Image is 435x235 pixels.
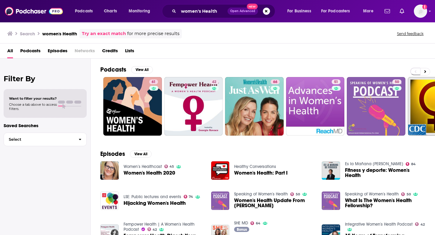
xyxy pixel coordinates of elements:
a: 42 [147,227,157,231]
a: Women’s Healthcast [124,164,162,169]
a: 64 [250,221,260,225]
div: Search podcasts, credits, & more... [168,4,281,18]
a: Try an exact match [82,30,126,37]
img: Women's Health 2020 [100,161,119,180]
span: Choose a tab above to access filters. [9,102,57,111]
p: Saved Searches [4,123,87,128]
a: Fitness y deporte: Women's Health [345,168,425,178]
a: Fempower Health | A Women's Health Podcast [124,222,195,232]
span: Bonus [237,228,247,231]
button: View All [130,150,152,158]
span: 84 [411,163,416,166]
span: Women's Health 2020 [124,170,175,175]
a: Women's Health: Part I [234,170,288,175]
h2: Filter By [4,74,87,83]
span: Open Advanced [230,10,255,13]
h2: Podcasts [100,66,126,73]
a: Healthy Conversations [234,164,276,169]
a: 61 [103,77,162,136]
a: What Is The Women's Health Fellowship? [345,198,425,208]
span: 61 [152,79,156,85]
h3: women's Health [42,31,77,37]
img: What Is The Women's Health Fellowship? [322,192,340,210]
a: Show notifications dropdown [397,6,407,16]
a: 50 [290,192,300,196]
button: open menu [283,6,319,16]
button: open menu [317,6,359,16]
a: 74 [184,195,193,198]
a: 51 [332,79,340,84]
a: Women's Health Update From Dr. Thacker [234,198,314,208]
a: 50 [392,79,401,84]
span: Select [4,137,74,141]
span: Women's Health Update From [PERSON_NAME] [234,198,314,208]
a: 50 [401,192,411,196]
a: Credits [102,46,118,58]
span: Lists [125,46,134,58]
button: Show profile menu [414,5,427,18]
span: 50 [296,193,300,196]
span: For Podcasters [321,7,350,15]
a: SHE MD [234,221,248,226]
a: Charts [100,6,121,16]
span: for more precise results [127,30,179,37]
span: 42 [153,228,157,231]
span: Podcasts [75,7,93,15]
span: New [247,4,258,9]
span: For Business [287,7,311,15]
span: 74 [189,195,193,198]
img: Podchaser - Follow, Share and Rate Podcasts [5,5,63,17]
span: 50 [407,193,411,196]
a: 66 [271,79,280,84]
span: 45 [169,165,174,168]
a: Es la Mañana de Federico [345,161,403,166]
button: Open AdvancedNew [227,8,258,15]
button: open menu [124,6,158,16]
a: Integrative Women's Health Podcast [345,222,413,227]
a: 42 [164,77,223,136]
button: Send feedback [395,31,425,36]
button: Select [4,133,87,146]
h2: Episodes [100,150,125,158]
a: All [7,46,13,58]
a: 42 [415,222,425,226]
img: Hijacking Women's Health [100,192,119,210]
span: 42 [212,79,216,85]
a: Speaking of Women's Health [234,192,288,197]
a: Episodes [48,46,67,58]
span: Want to filter your results? [9,96,57,101]
span: 42 [420,223,425,226]
a: LSE: Public lectures and events [124,194,181,199]
a: Hijacking Women's Health [124,201,186,206]
a: PodcastsView All [100,66,153,73]
button: open menu [71,6,101,16]
button: View All [131,66,153,73]
h3: Search [20,31,35,37]
a: 50 [347,77,405,136]
img: Fitness y deporte: Women's Health [322,161,340,180]
span: Charts [104,7,117,15]
a: 51 [286,77,345,136]
img: Women's Health: Part I [211,161,230,180]
span: Networks [75,46,95,58]
span: 51 [334,79,338,85]
img: Women's Health Update From Dr. Thacker [211,192,230,210]
button: open menu [359,6,381,16]
a: 45 [164,165,174,168]
a: Podcasts [20,46,40,58]
span: 66 [273,79,277,85]
a: EpisodesView All [100,150,152,158]
a: 61 [149,79,158,84]
span: Logged in as abbymayo [414,5,427,18]
svg: Add a profile image [422,5,427,9]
